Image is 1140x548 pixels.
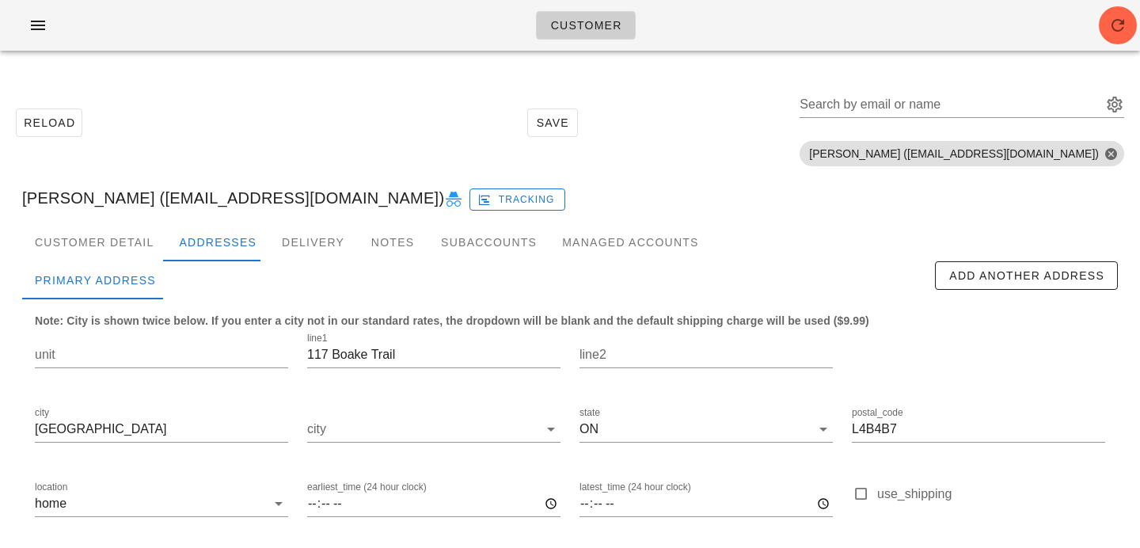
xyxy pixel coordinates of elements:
[35,497,66,511] div: home
[469,188,565,211] button: Tracking
[307,333,327,344] label: line1
[935,261,1118,290] button: Add Another Address
[35,481,67,493] label: location
[23,116,75,129] span: Reload
[22,261,169,299] div: Primary Address
[16,108,82,137] button: Reload
[549,223,711,261] div: Managed Accounts
[948,269,1104,282] span: Add Another Address
[35,314,869,327] b: Note: City is shown twice below. If you enter a city not in our standard rates, the dropdown will...
[852,407,903,419] label: postal_code
[428,223,549,261] div: Subaccounts
[22,223,166,261] div: Customer Detail
[481,192,555,207] span: Tracking
[35,407,49,419] label: city
[166,223,269,261] div: Addresses
[1105,95,1124,114] button: Search by email or name appended action
[35,491,288,516] div: locationhome
[579,407,600,419] label: state
[527,108,578,137] button: Save
[579,422,598,436] div: ON
[534,116,571,129] span: Save
[9,173,1130,223] div: [PERSON_NAME] ([EMAIL_ADDRESS][DOMAIN_NAME])
[579,417,833,442] div: stateON
[357,223,428,261] div: Notes
[549,19,621,32] span: Customer
[809,141,1115,166] span: [PERSON_NAME] ([EMAIL_ADDRESS][DOMAIN_NAME])
[536,11,635,40] a: Customer
[469,185,565,211] a: Tracking
[1104,147,1118,161] button: Close
[579,481,691,493] label: latest_time (24 hour clock)
[877,486,1105,502] label: use_shipping
[269,223,357,261] div: Delivery
[307,417,560,442] div: city
[307,481,427,493] label: earliest_time (24 hour clock)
